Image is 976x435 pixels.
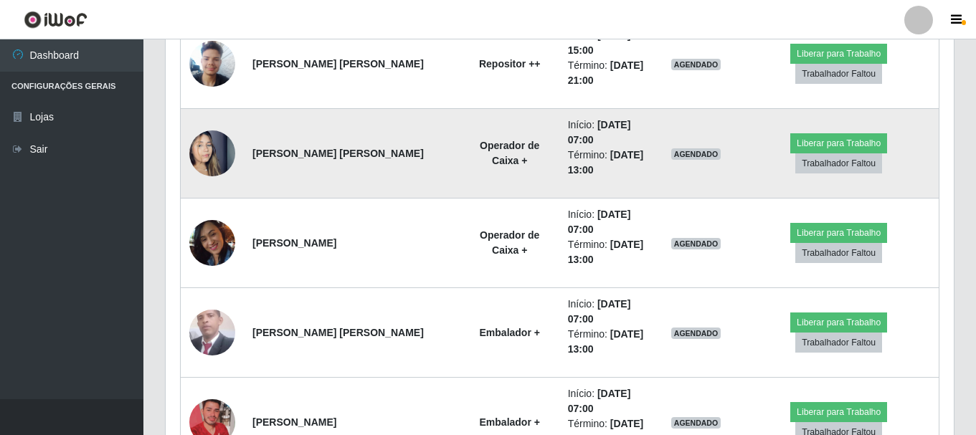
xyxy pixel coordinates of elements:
span: AGENDADO [671,328,721,339]
span: AGENDADO [671,148,721,160]
img: 1742004720131.jpeg [189,113,235,194]
li: Início: [568,28,645,58]
li: Início: [568,386,645,416]
img: 1743337822537.jpeg [189,211,235,274]
time: [DATE] 07:00 [568,119,631,145]
time: [DATE] 07:00 [568,209,631,235]
li: Término: [568,148,645,178]
li: Início: [568,297,645,327]
li: Início: [568,118,645,148]
button: Liberar para Trabalho [790,44,887,64]
button: Trabalhador Faltou [795,153,882,173]
span: AGENDADO [671,238,721,249]
strong: Operador de Caixa + [480,140,539,166]
time: [DATE] 07:00 [568,298,631,325]
strong: Embalador + [480,327,540,338]
time: [DATE] 07:00 [568,388,631,414]
span: AGENDADO [671,417,721,429]
li: Término: [568,327,645,357]
strong: Repositor ++ [479,58,541,70]
img: 1745015698766.jpeg [189,33,235,94]
button: Liberar para Trabalho [790,312,887,333]
strong: [PERSON_NAME] [252,416,336,428]
button: Trabalhador Faltou [795,333,882,353]
button: Liberar para Trabalho [790,402,887,422]
strong: Embalador + [480,416,540,428]
strong: Operador de Caixa + [480,229,539,256]
strong: [PERSON_NAME] [PERSON_NAME] [252,58,424,70]
strong: [PERSON_NAME] [252,237,336,249]
strong: [PERSON_NAME] [PERSON_NAME] [252,327,424,338]
span: AGENDADO [671,59,721,70]
button: Liberar para Trabalho [790,133,887,153]
li: Término: [568,58,645,88]
button: Trabalhador Faltou [795,64,882,84]
strong: [PERSON_NAME] [PERSON_NAME] [252,148,424,159]
button: Liberar para Trabalho [790,223,887,243]
img: 1740078176473.jpeg [189,307,235,358]
li: Término: [568,237,645,267]
li: Início: [568,207,645,237]
button: Trabalhador Faltou [795,243,882,263]
img: CoreUI Logo [24,11,87,29]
